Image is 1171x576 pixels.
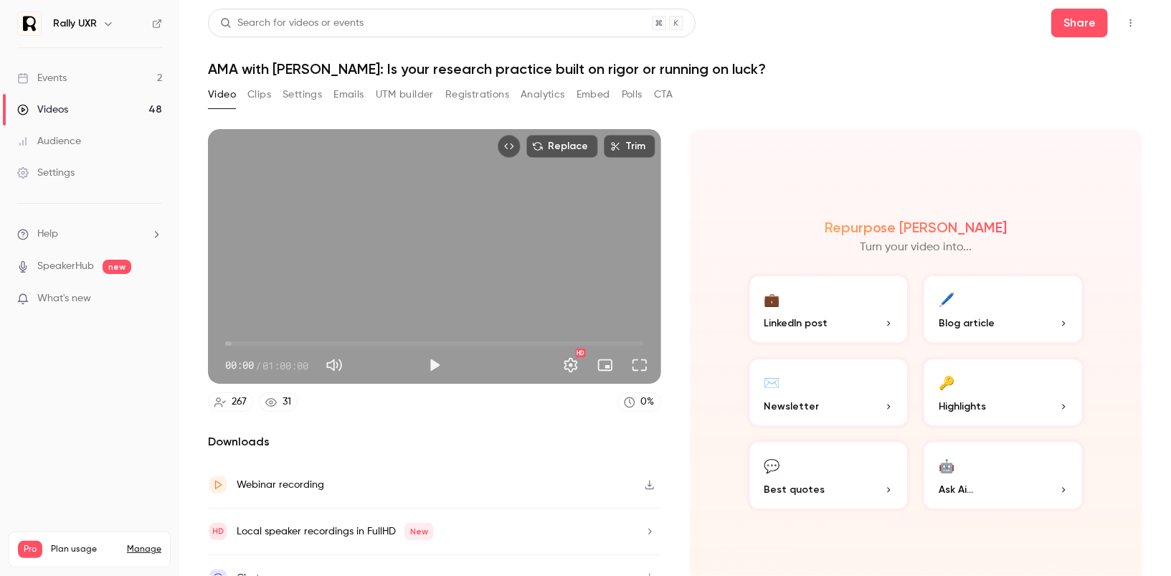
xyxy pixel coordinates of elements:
[225,358,254,373] span: 00:00
[17,103,68,117] div: Videos
[641,395,655,410] div: 0 %
[939,371,954,393] div: 🔑
[208,433,661,450] h2: Downloads
[53,16,97,31] h6: Rally UXR
[939,399,986,414] span: Highlights
[921,440,1085,511] button: 🤖Ask Ai...
[939,482,973,497] span: Ask Ai...
[939,316,995,331] span: Blog article
[259,392,298,412] a: 31
[625,351,654,379] button: Full screen
[747,440,911,511] button: 💬Best quotes
[921,357,1085,428] button: 🔑Highlights
[255,358,261,373] span: /
[1051,9,1108,37] button: Share
[208,83,236,106] button: Video
[825,219,1008,236] h2: Repurpose [PERSON_NAME]
[247,83,271,106] button: Clips
[283,83,322,106] button: Settings
[654,83,673,106] button: CTA
[237,476,324,494] div: Webinar recording
[18,12,41,35] img: Rally UXR
[225,358,308,373] div: 00:00
[17,71,67,85] div: Events
[404,523,434,540] span: New
[617,392,661,412] a: 0%
[376,83,434,106] button: UTM builder
[556,351,585,379] button: Settings
[747,273,911,345] button: 💼LinkedIn post
[103,260,131,274] span: new
[622,83,643,106] button: Polls
[208,60,1142,77] h1: AMA with [PERSON_NAME]: Is your research practice built on rigor or running on luck?
[576,349,586,357] div: HD
[18,541,42,558] span: Pro
[320,351,349,379] button: Mute
[521,83,565,106] button: Analytics
[860,239,972,256] p: Turn your video into...
[208,392,253,412] a: 267
[445,83,509,106] button: Registrations
[420,351,449,379] button: Play
[1119,11,1142,34] button: Top Bar Actions
[220,16,364,31] div: Search for videos or events
[37,227,58,242] span: Help
[764,454,780,476] div: 💬
[764,288,780,310] div: 💼
[37,259,94,274] a: SpeakerHub
[764,482,825,497] span: Best quotes
[921,273,1085,345] button: 🖊️Blog article
[145,293,162,306] iframe: Noticeable Trigger
[17,134,81,148] div: Audience
[333,83,364,106] button: Emails
[17,166,75,180] div: Settings
[37,291,91,306] span: What's new
[262,358,308,373] span: 01:00:00
[127,544,161,555] a: Manage
[526,135,598,158] button: Replace
[591,351,620,379] button: Turn on miniplayer
[939,454,954,476] div: 🤖
[604,135,655,158] button: Trim
[764,316,828,331] span: LinkedIn post
[747,357,911,428] button: ✉️Newsletter
[51,544,118,555] span: Plan usage
[17,227,162,242] li: help-dropdown-opener
[764,399,820,414] span: Newsletter
[939,288,954,310] div: 🖊️
[232,395,247,410] div: 267
[764,371,780,393] div: ✉️
[498,135,521,158] button: Embed video
[237,523,434,540] div: Local speaker recordings in FullHD
[577,83,610,106] button: Embed
[283,395,291,410] div: 31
